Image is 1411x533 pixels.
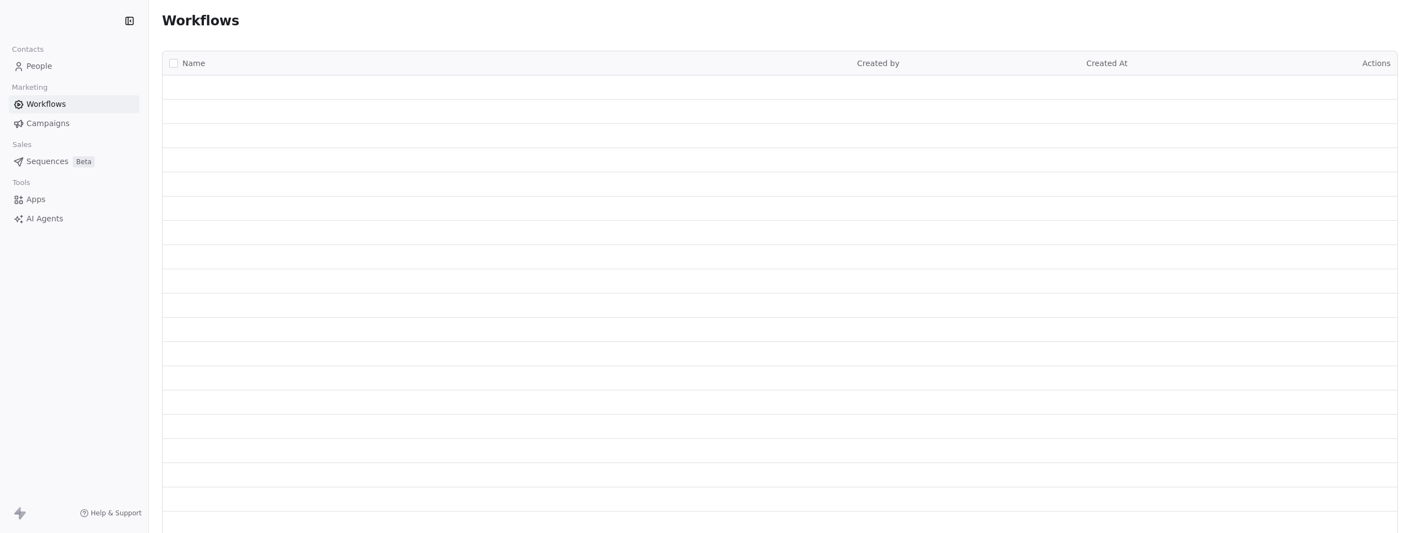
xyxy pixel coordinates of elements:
span: Contacts [7,41,49,58]
span: Sales [8,137,36,153]
span: Workflows [162,13,239,29]
span: Name [182,58,205,69]
span: Created by [857,59,900,68]
span: People [26,61,52,72]
a: SequencesBeta [9,153,139,171]
span: Actions [1362,59,1391,68]
span: Help & Support [91,509,142,518]
span: Campaigns [26,118,69,129]
span: AI Agents [26,213,63,225]
a: Campaigns [9,115,139,133]
span: Created At [1086,59,1128,68]
span: Marketing [7,79,52,96]
a: Help & Support [80,509,142,518]
a: AI Agents [9,210,139,228]
span: Workflows [26,99,66,110]
span: Tools [8,175,35,191]
span: Apps [26,194,46,205]
span: Beta [73,156,95,167]
a: Workflows [9,95,139,113]
span: Sequences [26,156,68,167]
a: Apps [9,191,139,209]
a: People [9,57,139,75]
